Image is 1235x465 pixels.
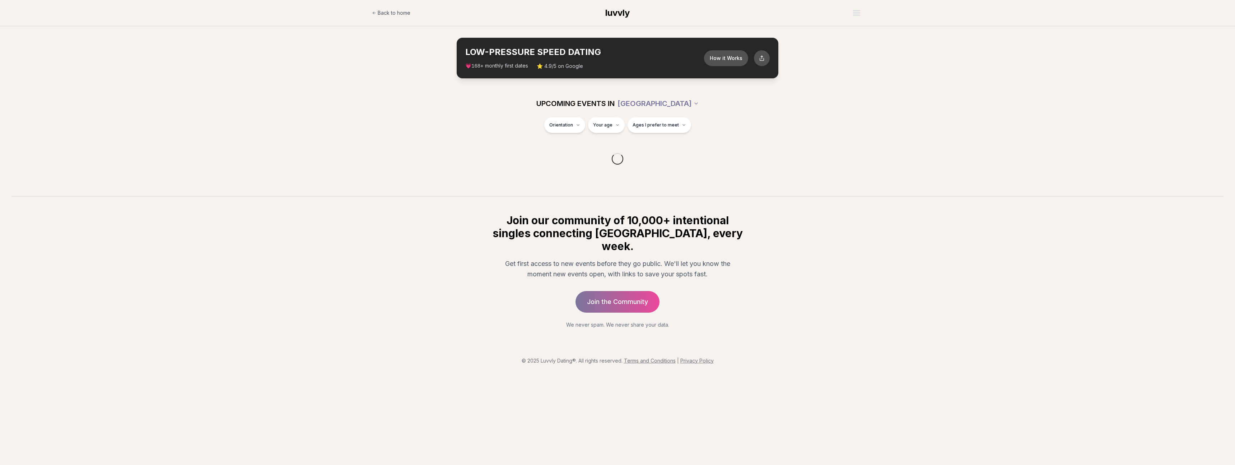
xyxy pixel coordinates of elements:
span: Back to home [378,9,410,17]
span: Ages I prefer to meet [633,122,679,128]
a: Back to home [372,6,410,20]
a: luvvly [605,7,630,19]
span: | [677,358,679,364]
a: Privacy Policy [680,358,714,364]
p: We never spam. We never share your data. [491,321,744,328]
span: ⭐ 4.9/5 on Google [537,63,583,70]
span: 168 [471,63,480,69]
h2: Join our community of 10,000+ intentional singles connecting [GEOGRAPHIC_DATA], every week. [491,214,744,253]
button: Orientation [544,117,585,133]
button: Your age [588,117,625,133]
button: Ages I prefer to meet [628,117,691,133]
p: © 2025 Luvvly Dating®. All rights reserved. [6,357,1229,364]
p: Get first access to new events before they go public. We'll let you know the moment new events op... [497,258,738,280]
button: Open menu [850,8,863,18]
button: How it Works [704,50,748,66]
h2: LOW-PRESSURE SPEED DATING [465,46,704,58]
span: Orientation [549,122,573,128]
a: Join the Community [575,291,660,313]
span: luvvly [605,8,630,18]
span: UPCOMING EVENTS IN [536,98,615,109]
a: Terms and Conditions [624,358,676,364]
button: [GEOGRAPHIC_DATA] [617,96,699,111]
span: 💗 + monthly first dates [465,62,528,70]
span: Your age [593,122,612,128]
